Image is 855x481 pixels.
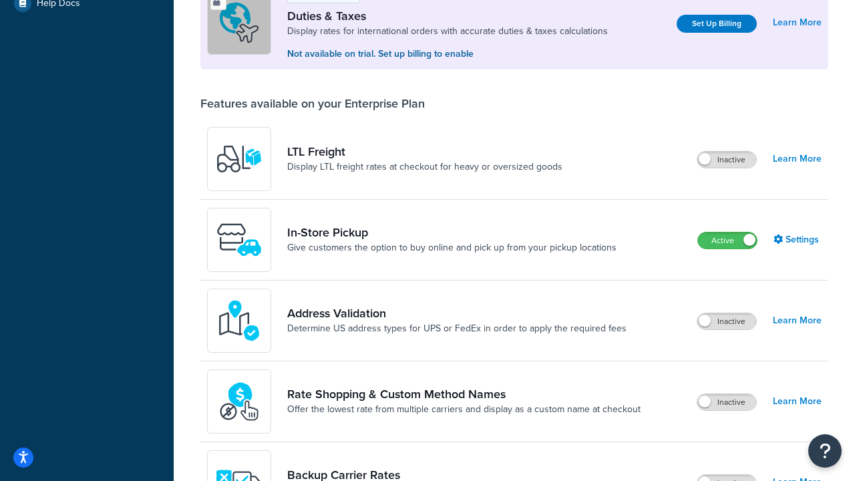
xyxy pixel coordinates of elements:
[773,13,822,32] a: Learn More
[808,434,842,468] button: Open Resource Center
[287,387,641,402] a: Rate Shopping & Custom Method Names
[697,152,756,168] label: Inactive
[200,96,425,111] div: Features available on your Enterprise Plan
[287,241,617,255] a: Give customers the option to buy online and pick up from your pickup locations
[287,9,608,23] a: Duties & Taxes
[287,47,608,61] p: Not available on trial. Set up billing to enable
[287,225,617,240] a: In-Store Pickup
[216,136,263,182] img: y79ZsPf0fXUFUhFXDzUgf+ktZg5F2+ohG75+v3d2s1D9TjoU8PiyCIluIjV41seZevKCRuEjTPPOKHJsQcmKCXGdfprl3L4q7...
[773,311,822,330] a: Learn More
[697,313,756,329] label: Inactive
[287,322,627,335] a: Determine US address types for UPS or FedEx in order to apply the required fees
[697,394,756,410] label: Inactive
[287,144,562,159] a: LTL Freight
[216,378,263,425] img: icon-duo-feat-rate-shopping-ecdd8bed.png
[287,403,641,416] a: Offer the lowest rate from multiple carriers and display as a custom name at checkout
[287,25,608,38] a: Display rates for international orders with accurate duties & taxes calculations
[698,232,757,249] label: Active
[287,306,627,321] a: Address Validation
[773,392,822,411] a: Learn More
[773,150,822,168] a: Learn More
[216,297,263,344] img: kIG8fy0lQAAAABJRU5ErkJggg==
[774,230,822,249] a: Settings
[216,216,263,263] img: wfgcfpwTIucLEAAAAASUVORK5CYII=
[677,15,757,33] a: Set Up Billing
[287,160,562,174] a: Display LTL freight rates at checkout for heavy or oversized goods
